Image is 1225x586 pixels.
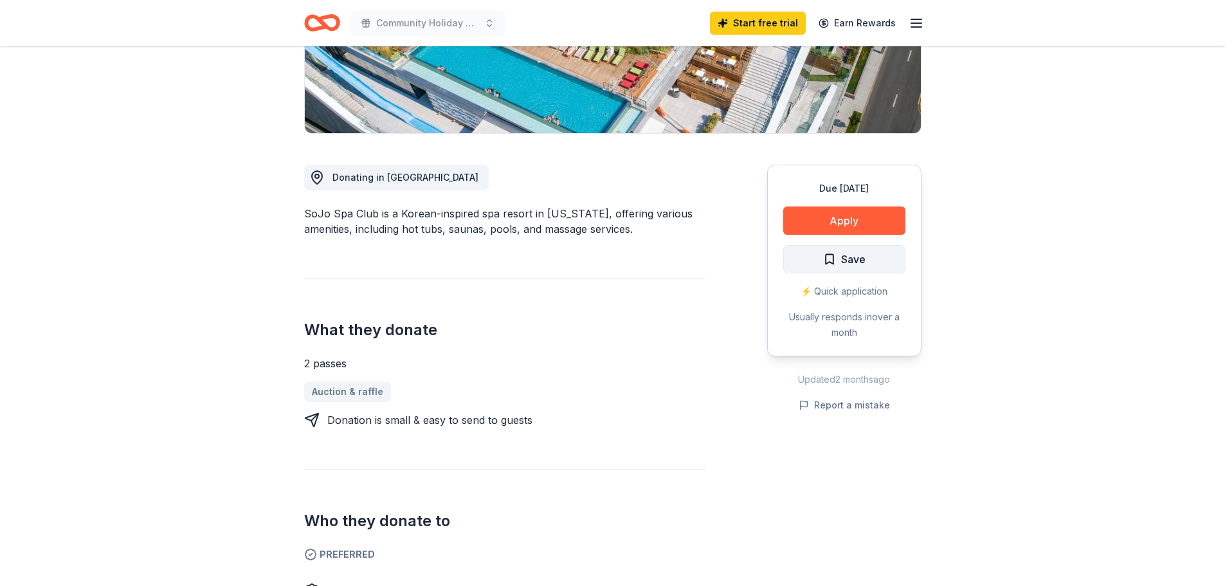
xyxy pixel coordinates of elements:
a: Earn Rewards [811,12,903,35]
button: Report a mistake [799,398,890,413]
a: Auction & raffle [304,381,391,402]
button: Community Holiday Celabration [350,10,505,36]
a: Start free trial [710,12,806,35]
span: Preferred [304,547,705,562]
h2: What they donate [304,320,705,340]
div: Donation is small & easy to send to guests [327,412,532,428]
div: ⚡️ Quick application [783,284,905,299]
h2: Who they donate to [304,511,705,531]
div: Updated 2 months ago [767,372,921,387]
span: Donating in [GEOGRAPHIC_DATA] [332,172,478,183]
div: Due [DATE] [783,181,905,196]
div: 2 passes [304,356,705,371]
button: Apply [783,206,905,235]
div: SoJo Spa Club is a Korean-inspired spa resort in [US_STATE], offering various amenities, includin... [304,206,705,237]
div: Usually responds in over a month [783,309,905,340]
span: Community Holiday Celabration [376,15,479,31]
a: Home [304,8,340,38]
button: Save [783,245,905,273]
span: Save [841,251,866,268]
